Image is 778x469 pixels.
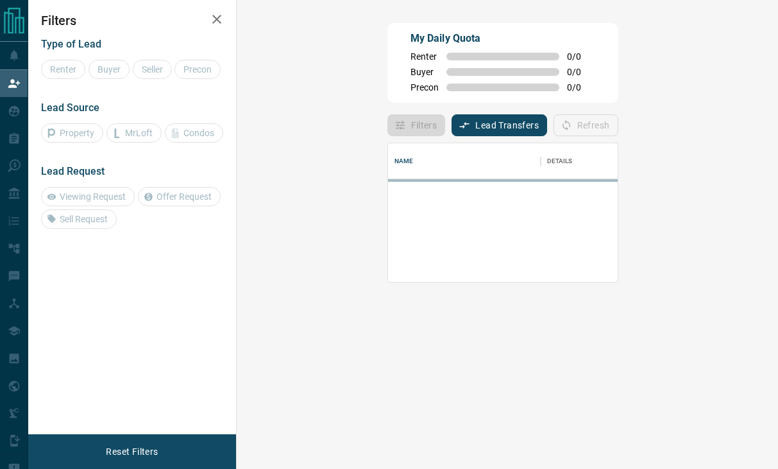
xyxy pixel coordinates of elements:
span: Buyer [410,67,439,77]
span: 0 / 0 [567,67,595,77]
button: Reset Filters [97,441,166,463]
div: Details [541,143,643,179]
p: My Daily Quota [410,31,595,46]
span: Renter [410,51,439,62]
span: Lead Request [41,165,105,177]
div: Name [388,143,541,179]
button: Lead Transfers [452,114,547,136]
span: 0 / 0 [567,82,595,93]
span: Lead Source [41,102,99,114]
h2: Filters [41,13,223,28]
span: Type of Lead [41,38,101,50]
span: 0 / 0 [567,51,595,62]
div: Details [547,143,573,179]
span: Precon [410,82,439,93]
div: Name [394,143,414,179]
